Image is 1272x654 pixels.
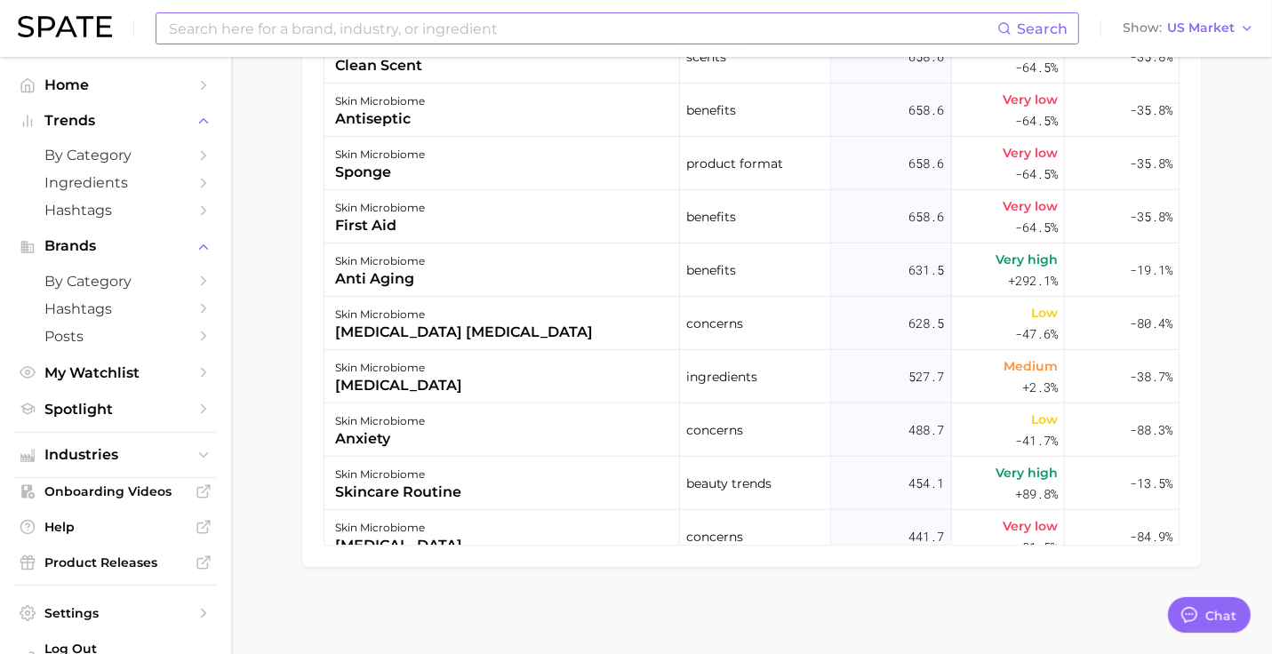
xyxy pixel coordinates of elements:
span: Very low [1003,142,1058,163]
span: Ingredients [44,174,187,191]
span: -64.5% [1015,57,1058,78]
button: skin microbiomeclean scentscents658.6Very low-64.5%-35.8% [324,30,1179,84]
a: Posts [14,323,217,350]
div: skin microbiome [335,144,425,165]
span: concerns [686,419,743,441]
span: Search [1017,20,1068,37]
span: by Category [44,273,187,290]
div: [MEDICAL_DATA] [335,375,462,396]
div: anxiety [335,428,425,450]
span: Brands [44,238,187,254]
a: Ingredients [14,169,217,196]
span: 527.7 [909,366,945,387]
span: -19.1% [1130,259,1172,281]
span: Very low [1003,89,1058,110]
div: clean scent [335,55,425,76]
div: skin microbiome [335,357,462,379]
div: [MEDICAL_DATA] [MEDICAL_DATA] [335,322,593,343]
button: Industries [14,442,217,468]
span: 658.6 [909,206,945,227]
div: skin microbiome [335,517,462,538]
span: -41.7% [1015,430,1058,451]
span: Trends [44,113,187,129]
span: benefits [686,259,736,281]
div: anti aging [335,268,425,290]
button: Trends [14,108,217,134]
a: by Category [14,267,217,295]
span: ingredients [686,366,757,387]
span: benefits [686,100,736,121]
span: 658.6 [909,153,945,174]
span: Very high [996,249,1058,270]
div: [MEDICAL_DATA] [335,535,462,556]
span: Hashtags [44,202,187,219]
button: skin microbiome[MEDICAL_DATA]concerns441.7Very low-81.5%-84.9% [324,510,1179,563]
button: skin microbiome[MEDICAL_DATA] [MEDICAL_DATA]concerns628.5Low-47.6%-80.4% [324,297,1179,350]
span: -35.8% [1130,153,1172,174]
a: Hashtags [14,196,217,224]
img: SPATE [18,16,112,37]
a: Product Releases [14,549,217,576]
span: -64.5% [1015,110,1058,132]
button: skin microbiomeanxietyconcerns488.7Low-41.7%-88.3% [324,403,1179,457]
button: ShowUS Market [1118,17,1259,40]
span: 658.6 [909,100,945,121]
span: by Category [44,147,187,163]
span: Very low [1003,515,1058,537]
div: first aid [335,215,425,236]
span: 488.7 [909,419,945,441]
button: skin microbiomeanti agingbenefits631.5Very high+292.1%-19.1% [324,243,1179,297]
a: Settings [14,600,217,626]
a: by Category [14,141,217,169]
span: Settings [44,605,187,621]
span: Spotlight [44,401,187,418]
div: skin microbiome [335,464,461,485]
input: Search here for a brand, industry, or ingredient [167,13,997,44]
a: Home [14,71,217,99]
span: Very low [1003,195,1058,217]
span: beauty trends [686,473,772,494]
button: skin microbiomeantisepticbenefits658.6Very low-64.5%-35.8% [324,84,1179,137]
span: -38.7% [1130,366,1172,387]
div: skin microbiome [335,91,425,112]
span: concerns [686,313,743,334]
button: skin microbiomespongeproduct format658.6Very low-64.5%-35.8% [324,137,1179,190]
button: skin microbiomefirst aidbenefits658.6Very low-64.5%-35.8% [324,190,1179,243]
span: Industries [44,447,187,463]
button: skin microbiomeskincare routinebeauty trends454.1Very high+89.8%-13.5% [324,457,1179,510]
span: product format [686,153,783,174]
span: -64.5% [1015,217,1058,238]
span: -35.8% [1130,100,1172,121]
span: 628.5 [909,313,945,334]
span: Onboarding Videos [44,483,187,499]
span: +292.1% [1008,270,1058,291]
a: My Watchlist [14,359,217,387]
span: -84.9% [1130,526,1172,547]
span: Help [44,519,187,535]
span: Home [44,76,187,93]
span: concerns [686,526,743,547]
span: +89.8% [1015,483,1058,505]
span: -80.4% [1130,313,1172,334]
div: skin microbiome [335,197,425,219]
div: skincare routine [335,482,461,503]
a: Spotlight [14,395,217,423]
span: Low [1031,409,1058,430]
span: -47.6% [1015,323,1058,345]
span: +2.3% [1022,377,1058,398]
a: Help [14,514,217,540]
a: Onboarding Videos [14,478,217,505]
span: US Market [1167,23,1235,33]
span: Posts [44,328,187,345]
span: My Watchlist [44,364,187,381]
span: Low [1031,302,1058,323]
span: Show [1123,23,1162,33]
a: Hashtags [14,295,217,323]
div: skin microbiome [335,411,425,432]
span: -35.8% [1130,206,1172,227]
div: skin microbiome [335,304,593,325]
div: skin microbiome [335,251,425,272]
span: Product Releases [44,554,187,570]
span: 454.1 [909,473,945,494]
span: -13.5% [1130,473,1172,494]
